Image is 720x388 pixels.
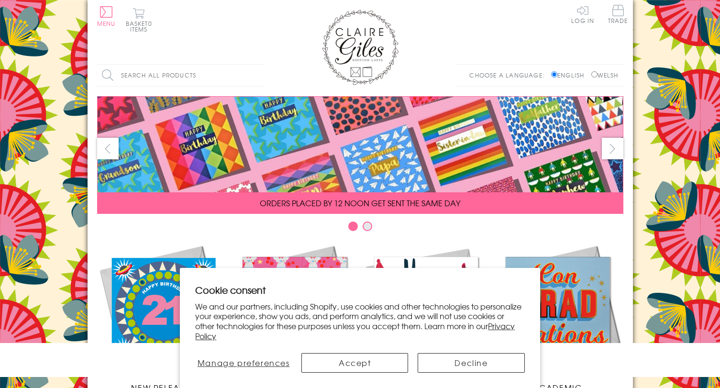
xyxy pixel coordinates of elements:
span: Trade [608,5,628,23]
button: Carousel Page 1 (Current Slide) [348,222,358,231]
input: Welsh [591,71,598,78]
input: English [551,71,557,78]
button: Menu [97,6,116,26]
img: Claire Giles Greetings Cards [322,10,399,85]
a: Log In [571,5,594,23]
button: Decline [418,353,524,373]
button: Basket0 items [126,8,152,32]
a: Privacy Policy [195,320,515,342]
label: Welsh [591,71,619,79]
a: Trade [608,5,628,25]
span: ORDERS PLACED BY 12 NOON GET SENT THE SAME DAY [260,197,460,209]
button: next [602,138,623,159]
span: 0 items [130,19,152,33]
input: Search all products [97,65,265,86]
label: English [551,71,589,79]
span: Menu [97,19,116,28]
span: Manage preferences [198,357,290,368]
p: We and our partners, including Shopify, use cookies and other technologies to personalize your ex... [195,301,525,341]
button: Manage preferences [195,353,292,373]
p: Choose a language: [469,71,549,79]
input: Search [255,65,265,86]
button: prev [97,138,119,159]
button: Carousel Page 2 [363,222,372,231]
h2: Cookie consent [195,283,525,297]
div: Carousel Pagination [97,221,623,236]
button: Accept [301,353,408,373]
